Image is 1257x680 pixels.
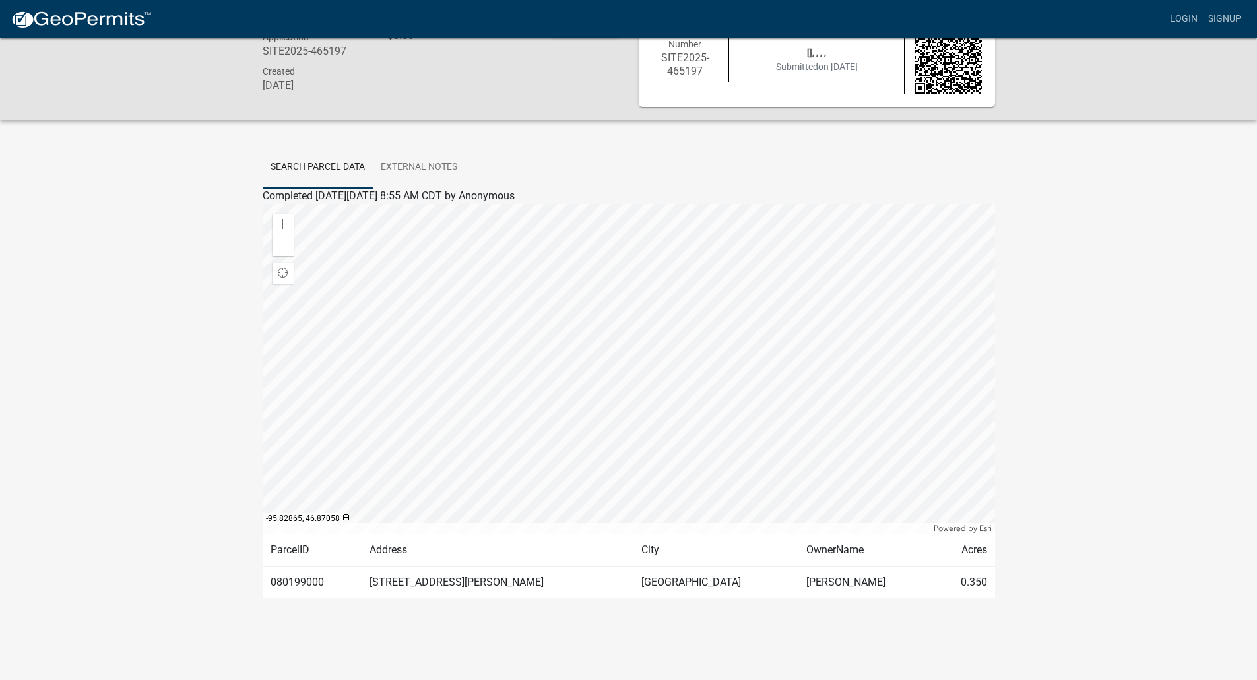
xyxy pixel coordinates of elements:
td: [GEOGRAPHIC_DATA] [633,566,798,598]
div: Powered by [930,523,995,534]
div: Zoom out [273,235,294,256]
h6: SITE2025-465197 [263,45,368,57]
td: 0.350 [934,566,995,598]
span: Submitted on [DATE] [776,61,858,72]
span: [], , , , [807,47,826,58]
h6: [DATE] [263,79,368,92]
td: [PERSON_NAME] [798,566,934,598]
a: Search Parcel Data [263,146,373,189]
td: ParcelID [263,534,362,566]
a: Esri [979,524,992,533]
div: Find my location [273,263,294,284]
td: City [633,534,798,566]
td: 080199000 [263,566,362,598]
span: Completed [DATE][DATE] 8:55 AM CDT by Anonymous [263,189,515,202]
span: Created [263,66,295,77]
span: Number [668,39,701,49]
td: OwnerName [798,534,934,566]
a: Signup [1203,7,1246,32]
td: Acres [934,534,995,566]
div: Zoom in [273,214,294,235]
a: External Notes [373,146,465,189]
td: Address [362,534,633,566]
img: QR code [915,26,982,94]
td: [STREET_ADDRESS][PERSON_NAME] [362,566,633,598]
h6: SITE2025-465197 [652,51,719,77]
a: Login [1165,7,1203,32]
